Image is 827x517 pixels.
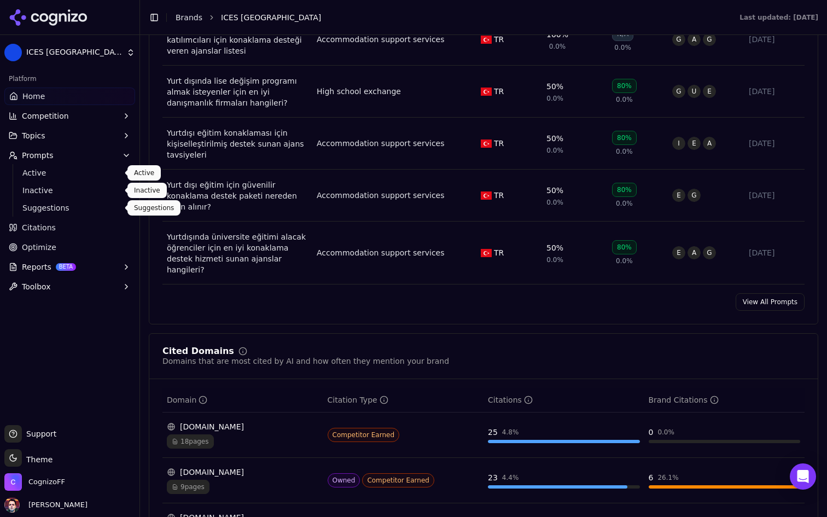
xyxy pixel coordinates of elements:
div: Accommodation support services [317,190,445,201]
span: TR [494,190,504,201]
a: Optimize [4,239,135,256]
span: 0.0% [546,146,563,155]
a: Suggestions [18,200,122,216]
span: Optimize [22,242,56,253]
span: Competitor Earned [328,428,400,442]
div: Domains that are most cited by AI and how often they mention your brand [162,356,449,367]
div: [DOMAIN_NAME] [167,467,319,478]
span: Competitor Earned [362,473,434,487]
a: Yurtdışında üniversite eğitimi alacak öğrenciler için en iyi konaklama destek hizmeti sunan ajans... [167,231,308,275]
span: E [688,137,701,150]
th: domain [162,388,323,413]
div: 80% [612,183,637,197]
span: I [672,137,685,150]
div: 25 [488,427,498,438]
span: ICES [GEOGRAPHIC_DATA] [26,48,122,57]
div: [DATE] [749,34,800,45]
span: CognizoFF [28,477,65,487]
button: Competition [4,107,135,125]
span: G [703,246,716,259]
span: E [672,246,685,259]
span: Suggestions [22,202,118,213]
div: 4.4 % [502,473,519,482]
a: Yurt dışı eğitim için güvenilir konaklama destek paketi nereden satın alınır? [167,179,308,212]
span: 0.0% [546,198,563,207]
span: 0.0% [616,199,633,208]
span: 9 pages [167,480,209,494]
div: [DATE] [749,138,800,149]
button: Open user button [4,497,88,513]
a: Accommodation support services [317,138,445,149]
div: 80% [612,79,637,93]
a: View All Prompts [736,293,805,311]
button: ReportsBETA [4,258,135,276]
span: [PERSON_NAME] [24,500,88,510]
a: Active [18,165,122,181]
span: Active [22,167,118,178]
div: 23 [488,472,498,483]
img: TR flag [481,140,492,148]
span: A [688,246,701,259]
span: 0.0% [546,255,563,264]
span: 0.0% [616,257,633,265]
span: Theme [22,455,53,464]
span: TR [494,138,504,149]
div: [DATE] [749,247,800,258]
span: Prompts [22,150,54,161]
th: citationTypes [323,388,484,413]
img: TR flag [481,249,492,257]
p: Inactive [134,186,160,195]
div: 0.0 % [657,428,674,437]
span: 0.0% [616,95,633,104]
a: Accommodation support services [317,247,445,258]
a: Yurtdışı eğitim konaklaması için kişiselleştirilmiş destek sunan ajans tavsiyeleri [167,127,308,160]
img: ICES Turkey [4,44,22,61]
button: Prompts [4,147,135,164]
div: Brand Citations [649,394,719,405]
span: Topics [22,130,45,141]
div: Citations [488,394,533,405]
span: 18 pages [167,434,214,449]
a: Accommodation support services [317,34,445,45]
span: Inactive [22,185,118,196]
div: 6 [649,472,654,483]
th: totalCitationCount [484,388,644,413]
span: U [688,85,701,98]
span: TR [494,247,504,258]
span: Home [22,91,45,102]
span: A [703,137,716,150]
nav: breadcrumb [176,12,718,23]
div: 50% [546,185,563,196]
div: 50% [546,242,563,253]
div: 80% [612,240,637,254]
span: Citations [22,222,56,233]
span: 0.0% [616,147,633,156]
a: Citations [4,219,135,236]
span: Support [22,428,56,439]
img: CognizoFF [4,473,22,491]
div: [DATE] [749,86,800,97]
div: [DOMAIN_NAME] [167,421,319,432]
a: Yurt dışında lise değişim programı almak isteyenler için en iyi danışmanlık firmaları hangileri? [167,75,308,108]
span: Toolbox [22,281,51,292]
div: Open Intercom Messenger [790,463,816,490]
span: A [688,33,701,46]
div: 80% [612,131,637,145]
a: Home [4,88,135,105]
div: 50% [546,133,563,144]
span: Owned [328,473,360,487]
span: Reports [22,262,51,272]
img: TR flag [481,191,492,200]
div: Domain [167,394,207,405]
th: brandCitationCount [644,388,805,413]
span: TR [494,86,504,97]
img: TR flag [481,36,492,44]
div: Last updated: [DATE] [739,13,818,22]
a: High school exchange [317,86,401,97]
span: G [672,85,685,98]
